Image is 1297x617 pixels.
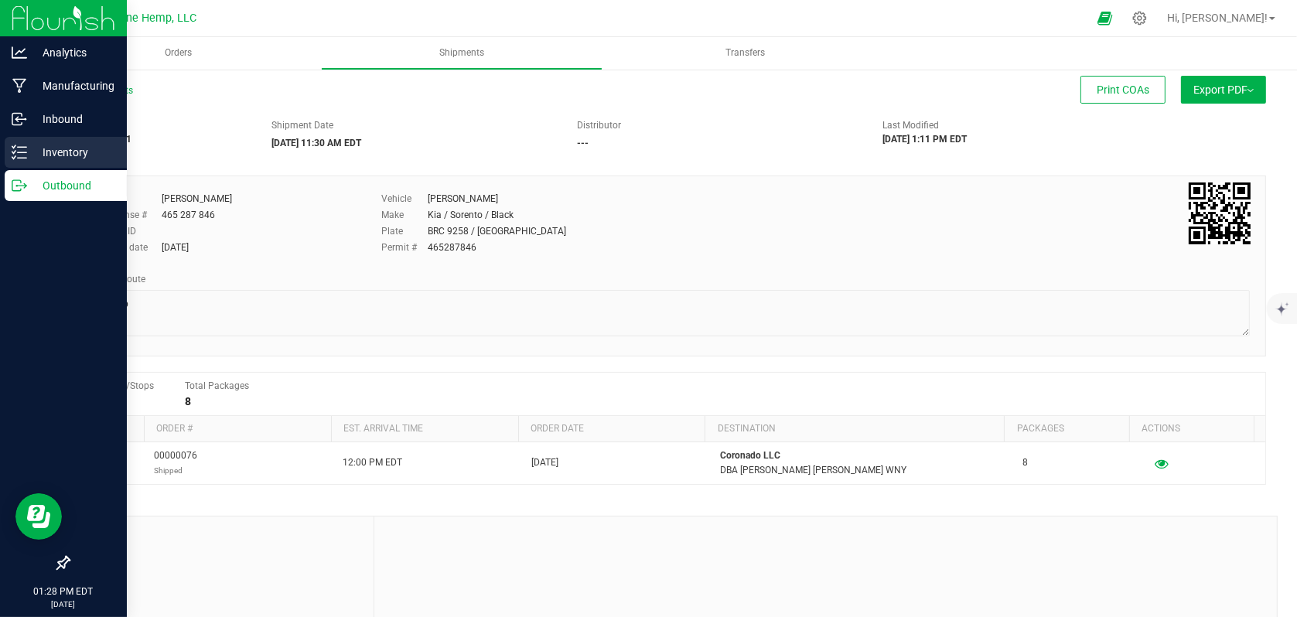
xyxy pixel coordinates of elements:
[27,43,120,62] p: Analytics
[705,416,1004,442] th: Destination
[1193,84,1254,96] span: Export PDF
[428,192,498,206] div: [PERSON_NAME]
[705,46,786,60] span: Transfers
[15,493,62,540] iframe: Resource center
[418,46,505,60] span: Shipments
[1004,416,1128,442] th: Packages
[381,208,428,222] label: Make
[381,192,428,206] label: Vehicle
[12,45,27,60] inline-svg: Analytics
[1087,3,1122,33] span: Open Ecommerce Menu
[162,240,189,254] div: [DATE]
[12,111,27,127] inline-svg: Inbound
[518,416,705,442] th: Order date
[577,138,589,148] strong: ---
[531,455,558,470] span: [DATE]
[144,46,213,60] span: Orders
[12,78,27,94] inline-svg: Manufacturing
[7,585,120,598] p: 01:28 PM EDT
[604,37,886,70] a: Transfers
[162,208,215,222] div: 465 287 846
[1189,182,1251,244] img: Scan me!
[185,380,249,391] span: Total Packages
[1097,84,1149,96] span: Print COAs
[428,224,566,238] div: BRC 9258 / [GEOGRAPHIC_DATA]
[428,240,476,254] div: 465287846
[12,178,27,193] inline-svg: Outbound
[27,110,120,128] p: Inbound
[1130,11,1149,26] div: Manage settings
[882,134,967,145] strong: [DATE] 1:11 PM EDT
[12,145,27,160] inline-svg: Inventory
[381,224,428,238] label: Plate
[720,448,1004,463] p: Coronado LLC
[271,138,361,148] strong: [DATE] 11:30 AM EDT
[27,143,120,162] p: Inventory
[144,416,331,442] th: Order #
[80,528,362,547] span: Notes
[1181,76,1266,104] button: Export PDF
[162,192,232,206] div: [PERSON_NAME]
[154,463,197,478] p: Shipped
[428,208,514,222] div: Kia / Sorento / Black
[119,12,197,25] span: One Hemp, LLC
[1189,182,1251,244] qrcode: 20250826-001
[321,37,603,70] a: Shipments
[185,395,191,407] strong: 8
[577,118,621,132] label: Distributor
[331,416,518,442] th: Est. arrival time
[68,118,248,132] span: Shipment #
[7,598,120,610] p: [DATE]
[37,37,319,70] a: Orders
[154,448,197,478] span: 00000076
[271,118,333,132] label: Shipment Date
[381,240,428,254] label: Permit #
[27,176,120,195] p: Outbound
[1080,76,1166,104] button: Print COAs
[1167,12,1268,24] span: Hi, [PERSON_NAME]!
[720,463,1004,478] p: DBA [PERSON_NAME] [PERSON_NAME] WNY
[1022,455,1028,470] span: 8
[882,118,939,132] label: Last Modified
[27,77,120,95] p: Manufacturing
[343,455,402,470] span: 12:00 PM EDT
[1129,416,1254,442] th: Actions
